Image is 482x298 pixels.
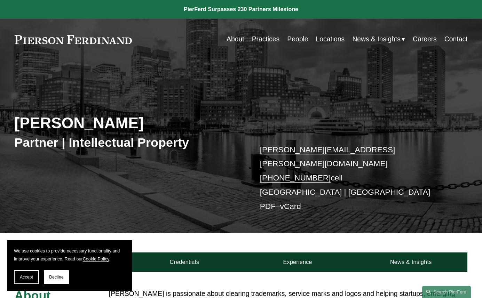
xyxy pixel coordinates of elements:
button: Accept [14,270,39,284]
span: News & Insights [352,33,400,46]
p: We use cookies to provide necessary functionality and improve your experience. Read our . [14,247,125,263]
a: People [287,33,308,46]
a: News & Insights [354,252,467,272]
a: Locations [316,33,345,46]
a: Practices [252,33,279,46]
button: Decline [44,270,69,284]
a: Search this site [422,286,471,298]
a: vCard [280,202,301,211]
a: Credentials [128,252,241,272]
a: Contact [444,33,468,46]
h3: Partner | Intellectual Property [15,135,241,150]
a: folder dropdown [352,33,405,46]
a: PDF [260,202,276,211]
a: Experience [241,252,354,272]
section: Cookie banner [7,240,132,291]
span: Decline [49,275,64,280]
h2: [PERSON_NAME] [15,114,241,132]
a: Cookie Policy [83,257,109,261]
a: [PHONE_NUMBER] [260,174,331,182]
a: [PERSON_NAME][EMAIL_ADDRESS][PERSON_NAME][DOMAIN_NAME] [260,145,395,168]
p: cell [GEOGRAPHIC_DATA] | [GEOGRAPHIC_DATA] – [260,143,449,214]
span: Accept [20,275,33,280]
a: About [227,33,244,46]
a: Careers [413,33,437,46]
